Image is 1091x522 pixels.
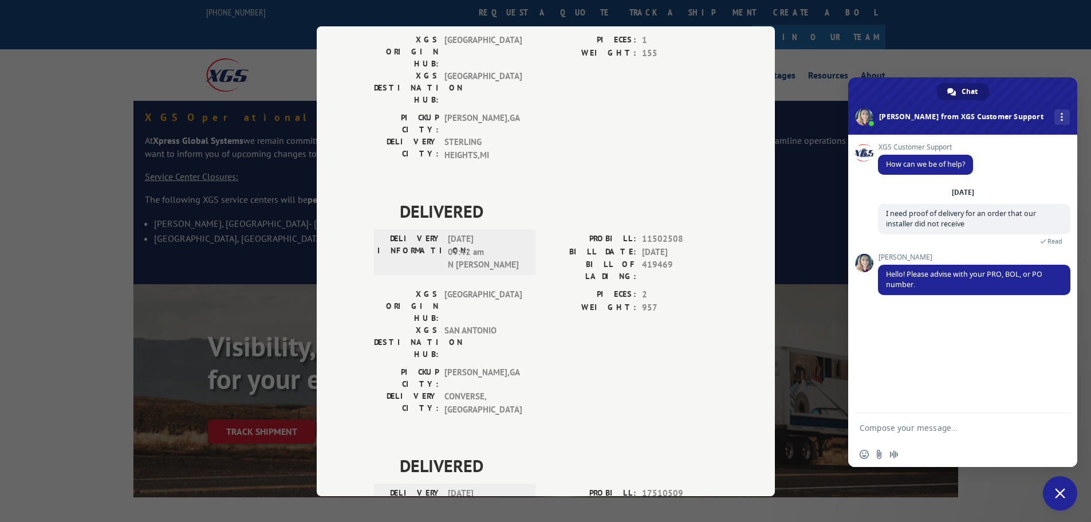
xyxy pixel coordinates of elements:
[374,112,439,136] label: PICKUP CITY:
[374,34,439,70] label: XGS ORIGIN HUB:
[444,390,522,416] span: CONVERSE , [GEOGRAPHIC_DATA]
[444,34,522,70] span: [GEOGRAPHIC_DATA]
[546,487,636,500] label: PROBILL:
[374,288,439,324] label: XGS ORIGIN HUB:
[546,233,636,246] label: PROBILL:
[444,70,522,106] span: [GEOGRAPHIC_DATA]
[860,450,869,459] span: Insert an emoji
[642,46,718,60] span: 155
[878,253,1070,261] span: [PERSON_NAME]
[444,366,522,390] span: [PERSON_NAME] , GA
[642,4,718,28] span: 419469
[937,83,989,100] a: Chat
[886,269,1042,289] span: Hello! Please advise with your PRO, BOL, or PO number.
[878,143,973,151] span: XGS Customer Support
[546,34,636,47] label: PIECES:
[374,324,439,360] label: XGS DESTINATION HUB:
[374,70,439,106] label: XGS DESTINATION HUB:
[642,34,718,47] span: 1
[444,288,522,324] span: [GEOGRAPHIC_DATA]
[860,413,1043,442] textarea: Compose your message...
[377,233,442,272] label: DELIVERY INFORMATION:
[1047,237,1062,245] span: Read
[642,258,718,282] span: 419469
[374,390,439,416] label: DELIVERY CITY:
[374,366,439,390] label: PICKUP CITY:
[400,198,718,224] span: DELIVERED
[444,136,522,162] span: STERLING HEIGHTS , MI
[546,245,636,258] label: BILL DATE:
[448,233,525,272] span: [DATE] 09:42 am N [PERSON_NAME]
[962,83,978,100] span: Chat
[546,4,636,28] label: BILL OF LADING:
[374,136,439,162] label: DELIVERY CITY:
[546,288,636,301] label: PIECES:
[886,159,965,169] span: How can we be of help?
[952,189,974,196] div: [DATE]
[642,301,718,314] span: 957
[546,301,636,314] label: WEIGHT:
[642,487,718,500] span: 17510509
[642,288,718,301] span: 2
[546,46,636,60] label: WEIGHT:
[444,112,522,136] span: [PERSON_NAME] , GA
[444,324,522,360] span: SAN ANTONIO
[889,450,899,459] span: Audio message
[1043,476,1077,511] a: Close chat
[642,233,718,246] span: 11502508
[886,209,1036,229] span: I need proof of delivery for an order that our installer did not receive
[400,453,718,478] span: DELIVERED
[642,245,718,258] span: [DATE]
[875,450,884,459] span: Send a file
[546,258,636,282] label: BILL OF LADING:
